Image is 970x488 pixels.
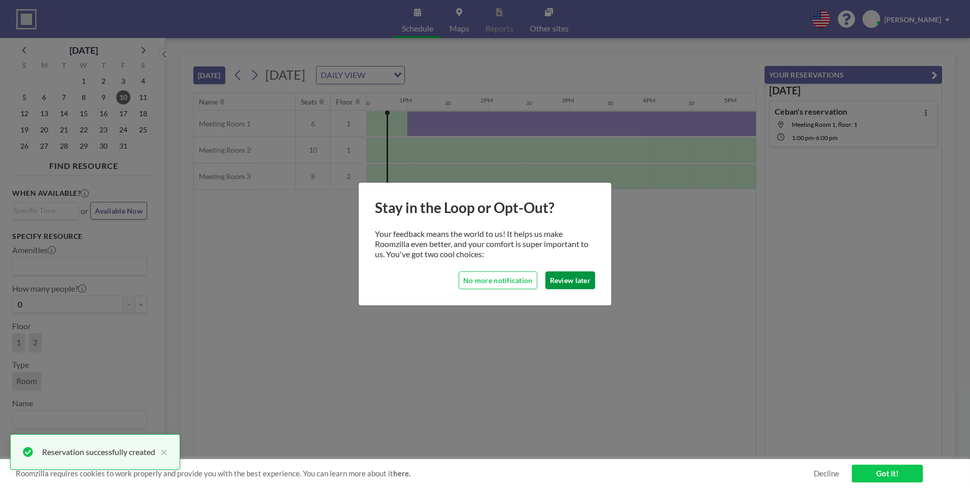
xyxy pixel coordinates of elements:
h1: Stay in the Loop or Opt-Out? [375,199,595,217]
button: No more notification [459,271,537,289]
a: Decline [814,469,839,478]
button: Review later [545,271,595,289]
p: Your feedback means the world to us! It helps us make Roomzilla even better, and your comfort is ... [375,229,595,259]
span: Roomzilla requires cookies to work properly and provide you with the best experience. You can lea... [16,469,814,478]
a: here. [393,469,410,478]
button: close [155,446,167,458]
a: Got it! [852,465,923,482]
div: Reservation successfully created [42,446,155,458]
